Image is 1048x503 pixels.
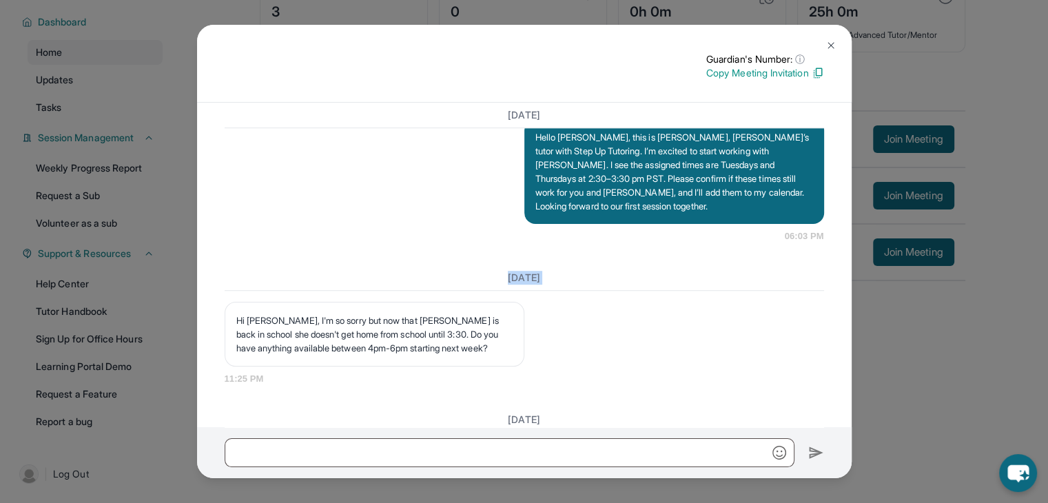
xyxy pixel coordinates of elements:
p: Hello [PERSON_NAME], this is [PERSON_NAME], [PERSON_NAME]’s tutor with Step Up Tutoring. I’m exci... [535,130,813,213]
span: 06:03 PM [785,229,824,243]
h3: [DATE] [225,108,824,122]
p: Hi [PERSON_NAME], I'm so sorry but now that [PERSON_NAME] is back in school she doesn't get home ... [236,314,513,355]
p: Guardian's Number: [706,52,824,66]
span: ⓘ [795,52,805,66]
p: Copy Meeting Invitation [706,66,824,80]
span: 11:25 PM [225,372,824,386]
h3: [DATE] [225,413,824,427]
h3: [DATE] [225,271,824,285]
button: chat-button [999,454,1037,492]
img: Emoji [772,446,786,460]
img: Send icon [808,444,824,461]
img: Copy Icon [812,67,824,79]
img: Close Icon [825,40,836,51]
